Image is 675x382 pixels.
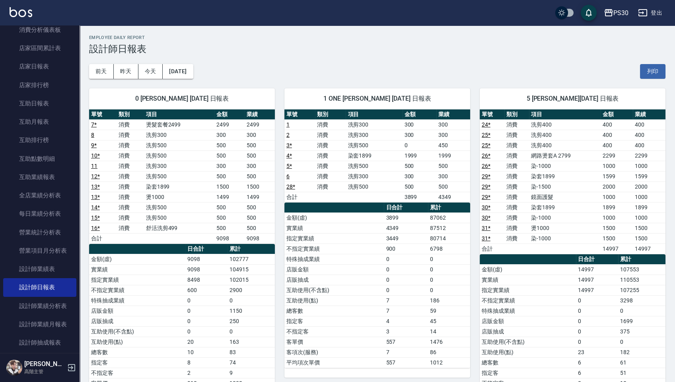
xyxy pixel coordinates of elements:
[214,223,245,233] td: 500
[185,244,228,254] th: 日合計
[185,285,228,295] td: 600
[384,254,428,264] td: 0
[633,161,665,171] td: 1000
[436,140,470,150] td: 450
[284,203,470,368] table: a dense table
[117,212,144,223] td: 消費
[89,264,185,275] td: 實業績
[3,150,76,168] a: 互助點數明細
[618,275,665,285] td: 110553
[245,150,275,161] td: 500
[3,94,76,113] a: 互助日報表
[529,233,601,244] td: 染-1000
[480,285,576,295] td: 指定實業績
[384,337,428,347] td: 557
[89,275,185,285] td: 指定實業績
[144,150,214,161] td: 洗剪500
[618,254,665,265] th: 累計
[144,223,214,233] td: 舒活洗剪499
[24,360,65,368] h5: [PERSON_NAME]
[144,161,214,171] td: 洗剪300
[428,295,470,306] td: 186
[228,357,275,368] td: 74
[214,192,245,202] td: 1499
[403,161,436,171] td: 500
[315,181,346,192] td: 消費
[284,254,384,264] td: 特殊抽成業績
[163,64,193,79] button: [DATE]
[633,202,665,212] td: 1899
[3,168,76,186] a: 互助業績報表
[403,181,436,192] td: 500
[346,140,402,150] td: 洗剪500
[185,264,228,275] td: 9098
[346,150,402,161] td: 染套1899
[144,181,214,192] td: 染套1899
[284,326,384,337] td: 不指定客
[228,254,275,264] td: 102777
[480,347,576,357] td: 互助使用(點)
[618,337,665,347] td: 0
[428,264,470,275] td: 0
[284,316,384,326] td: 指定客
[286,132,290,138] a: 2
[315,171,346,181] td: 消費
[3,57,76,76] a: 店家日報表
[384,203,428,213] th: 日合計
[529,212,601,223] td: 染-1000
[633,192,665,202] td: 1000
[633,212,665,223] td: 1000
[576,285,619,295] td: 14997
[3,39,76,57] a: 店家區間累計表
[576,264,619,275] td: 14997
[576,295,619,306] td: 0
[89,326,185,337] td: 互助使用(不含點)
[284,109,315,120] th: 單號
[89,43,665,55] h3: 設計師日報表
[581,5,597,21] button: save
[504,223,529,233] td: 消費
[529,140,601,150] td: 洗剪400
[117,202,144,212] td: 消費
[3,260,76,278] a: 設計師業績表
[214,233,245,244] td: 9098
[504,202,529,212] td: 消費
[185,337,228,347] td: 20
[228,264,275,275] td: 104915
[228,244,275,254] th: 累計
[3,223,76,242] a: 營業統計分析表
[529,171,601,181] td: 染套1899
[436,150,470,161] td: 1999
[284,212,384,223] td: 金額(虛)
[504,212,529,223] td: 消費
[117,161,144,171] td: 消費
[576,337,619,347] td: 0
[633,244,665,254] td: 14997
[504,119,529,130] td: 消費
[185,254,228,264] td: 9098
[117,181,144,192] td: 消費
[428,337,470,347] td: 1476
[214,140,245,150] td: 500
[601,244,633,254] td: 14997
[3,278,76,296] a: 設計師日報表
[117,150,144,161] td: 消費
[284,337,384,347] td: 客單價
[89,109,117,120] th: 單號
[228,295,275,306] td: 0
[185,347,228,357] td: 10
[428,285,470,295] td: 0
[504,109,529,120] th: 類別
[504,150,529,161] td: 消費
[284,285,384,295] td: 互助使用(不含點)
[89,357,185,368] td: 指定客
[89,337,185,347] td: 互助使用(點)
[89,295,185,306] td: 特殊抽成業績
[601,150,633,161] td: 2299
[117,171,144,181] td: 消費
[601,119,633,130] td: 400
[214,181,245,192] td: 1500
[346,171,402,181] td: 洗剪300
[315,109,346,120] th: 類別
[384,316,428,326] td: 4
